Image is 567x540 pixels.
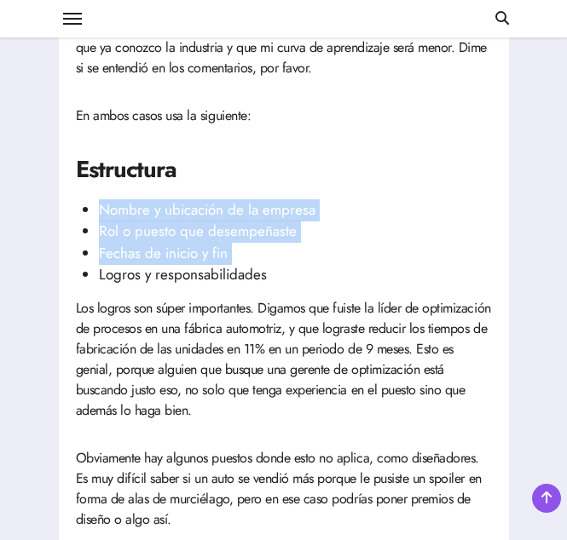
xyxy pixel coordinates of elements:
p: En ambos casos usa la siguiente: [76,106,492,126]
p: Los logros son súper importantes. Digamos que fuiste la líder de optimización de procesos en una ... [76,298,492,421]
li: Fechas de inicio y fin [99,243,492,265]
h2: Estructura [76,153,492,186]
li: Rol o puesto que desempeñaste [99,221,492,243]
li: Logros y responsabilidades [99,264,492,286]
li: Nombre y ubicación de la empresa [99,199,492,221]
p: Obviamente hay algunos puestos donde esto no aplica, como diseñadores. Es muy difícil saber si un... [76,448,492,530]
